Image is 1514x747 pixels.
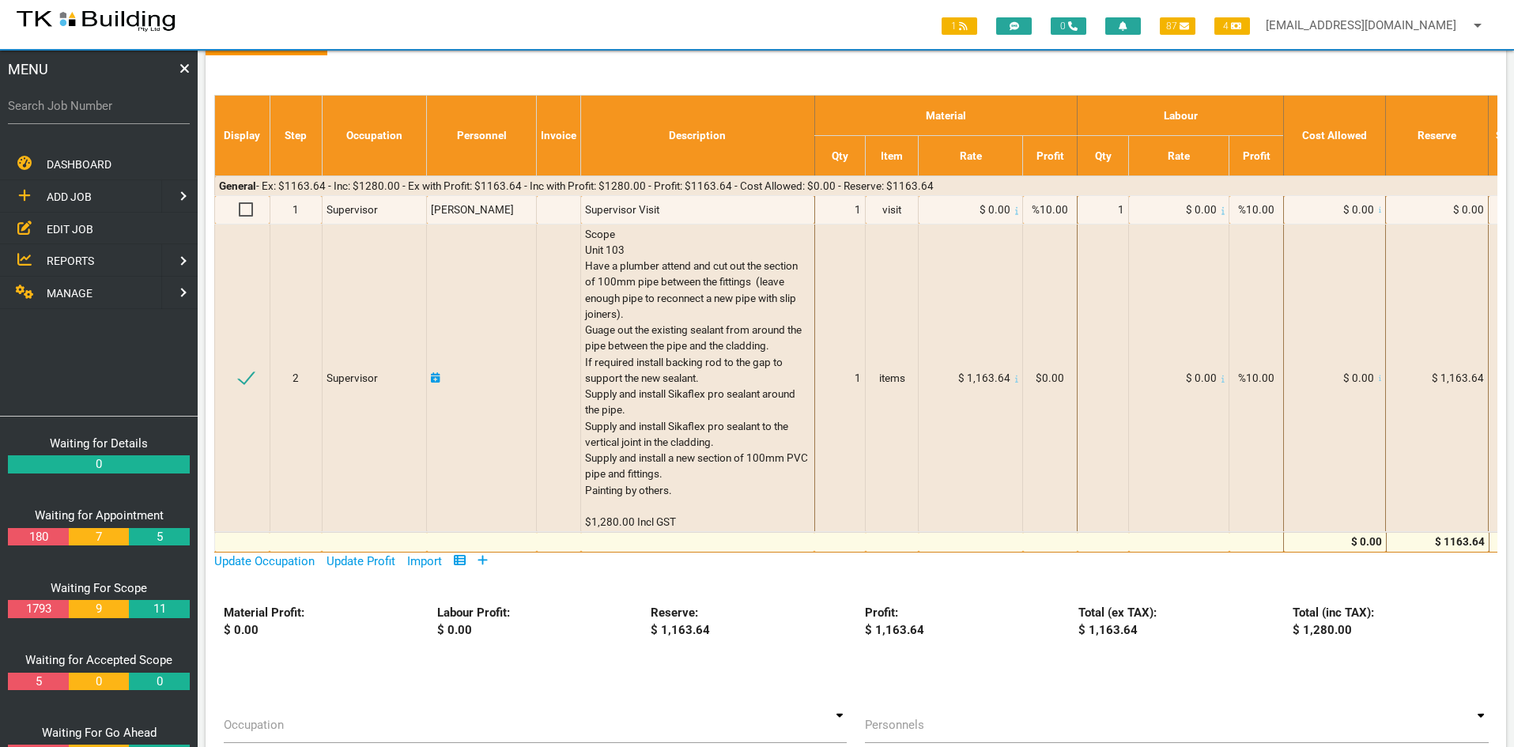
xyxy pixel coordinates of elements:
[1036,372,1064,384] span: $0.00
[35,508,164,523] a: Waiting for Appointment
[215,95,270,176] th: Display
[1386,196,1489,224] td: $ 0.00
[42,726,157,740] a: Waiting For Go Ahead
[16,8,176,33] img: s3file
[270,95,322,176] th: Step
[1283,604,1497,639] div: Total (inc TAX): $ 1,280.00
[407,554,442,568] a: Import
[1186,203,1217,216] span: $ 0.00
[855,372,861,384] span: 1
[214,604,428,639] div: Material Profit: $ 0.00
[1118,203,1124,216] span: 1
[1070,604,1283,639] div: Total (ex TAX): $ 1,163.64
[1078,95,1284,135] th: Labour
[980,203,1010,216] span: $ 0.00
[1284,95,1386,176] th: Cost Allowed
[1390,534,1485,549] div: $ 1163.64
[69,600,129,618] a: 9
[327,554,395,568] a: Update Profit
[427,196,537,224] td: [PERSON_NAME]
[1078,135,1129,175] th: Qty
[25,653,172,667] a: Waiting for Accepted Scope
[814,135,866,175] th: Qty
[1386,95,1489,176] th: Reserve
[8,600,68,618] a: 1793
[855,203,861,216] span: 1
[879,372,905,384] span: items
[814,95,1078,135] th: Material
[219,179,256,192] b: General
[1386,224,1489,532] td: $ 1,163.64
[585,203,659,216] span: Supervisor Visit
[581,95,814,176] th: Description
[129,600,189,618] a: 11
[1129,135,1229,175] th: Rate
[429,604,642,639] div: Labour Profit: $ 0.00
[129,673,189,691] a: 0
[919,135,1023,175] th: Rate
[50,436,148,451] a: Waiting for Details
[8,455,190,473] a: 0
[327,372,378,384] span: Supervisor
[958,372,1010,384] span: $ 1,163.64
[1238,203,1274,216] span: %10.00
[69,528,129,546] a: 7
[1051,17,1086,35] span: 0
[69,673,129,691] a: 0
[47,222,93,235] span: EDIT JOB
[427,95,537,176] th: Personnel
[47,287,93,300] span: MANAGE
[1288,534,1382,549] div: $ 0.00
[642,604,855,639] div: Reserve: $ 1,163.64
[866,135,919,175] th: Item
[1032,203,1068,216] span: %10.00
[8,673,68,691] a: 5
[47,255,94,267] span: REPORTS
[322,95,427,176] th: Occupation
[293,203,299,216] span: 1
[8,528,68,546] a: 180
[8,58,48,80] span: MENU
[8,97,190,115] label: Search Job Number
[1229,135,1284,175] th: Profit
[942,17,977,35] span: 1
[882,203,901,216] span: visit
[585,228,810,529] span: Scope Unit 103 Have a plumber attend and cut out the section of 100mm pipe between the fittings (...
[1186,372,1217,384] span: $ 0.00
[47,191,92,203] span: ADD JOB
[293,372,299,384] span: 2
[454,554,466,568] a: Show/Hide Columns
[1160,17,1195,35] span: 87
[51,581,147,595] a: Waiting For Scope
[537,95,581,176] th: Invoice
[1343,372,1374,384] span: $ 0.00
[855,604,1069,639] div: Profit: $ 1,163.64
[327,203,378,216] span: Supervisor
[214,554,315,568] a: Update Occupation
[47,158,111,171] span: DASHBOARD
[1023,135,1078,175] th: Profit
[431,372,440,384] a: Click here to add schedule.
[1214,17,1250,35] span: 4
[1238,372,1274,384] span: %10.00
[129,528,189,546] a: 5
[1343,203,1374,216] span: $ 0.00
[478,554,488,568] a: Add Row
